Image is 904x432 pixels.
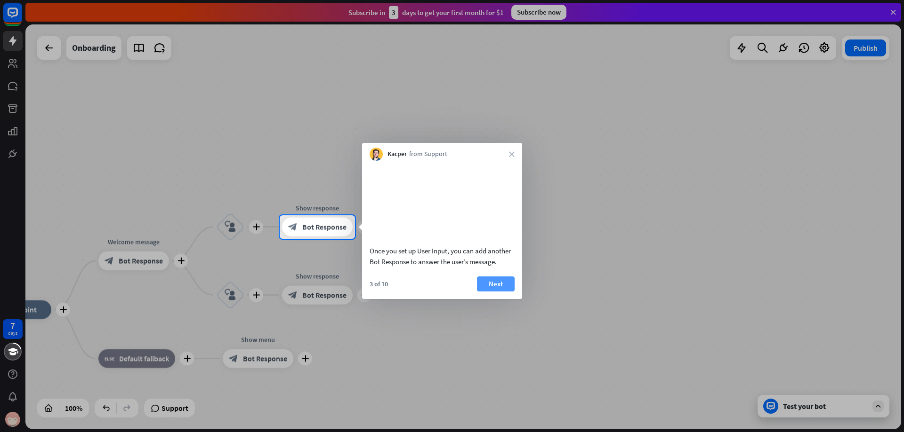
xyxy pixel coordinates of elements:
[288,222,298,232] i: block_bot_response
[302,222,347,232] span: Bot Response
[509,151,515,157] i: close
[477,276,515,291] button: Next
[370,245,515,267] div: Once you set up User Input, you can add another Bot Response to answer the user’s message.
[387,149,407,159] span: Kacper
[409,149,447,159] span: from Support
[8,4,36,32] button: Open LiveChat chat widget
[370,280,388,288] div: 3 of 10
